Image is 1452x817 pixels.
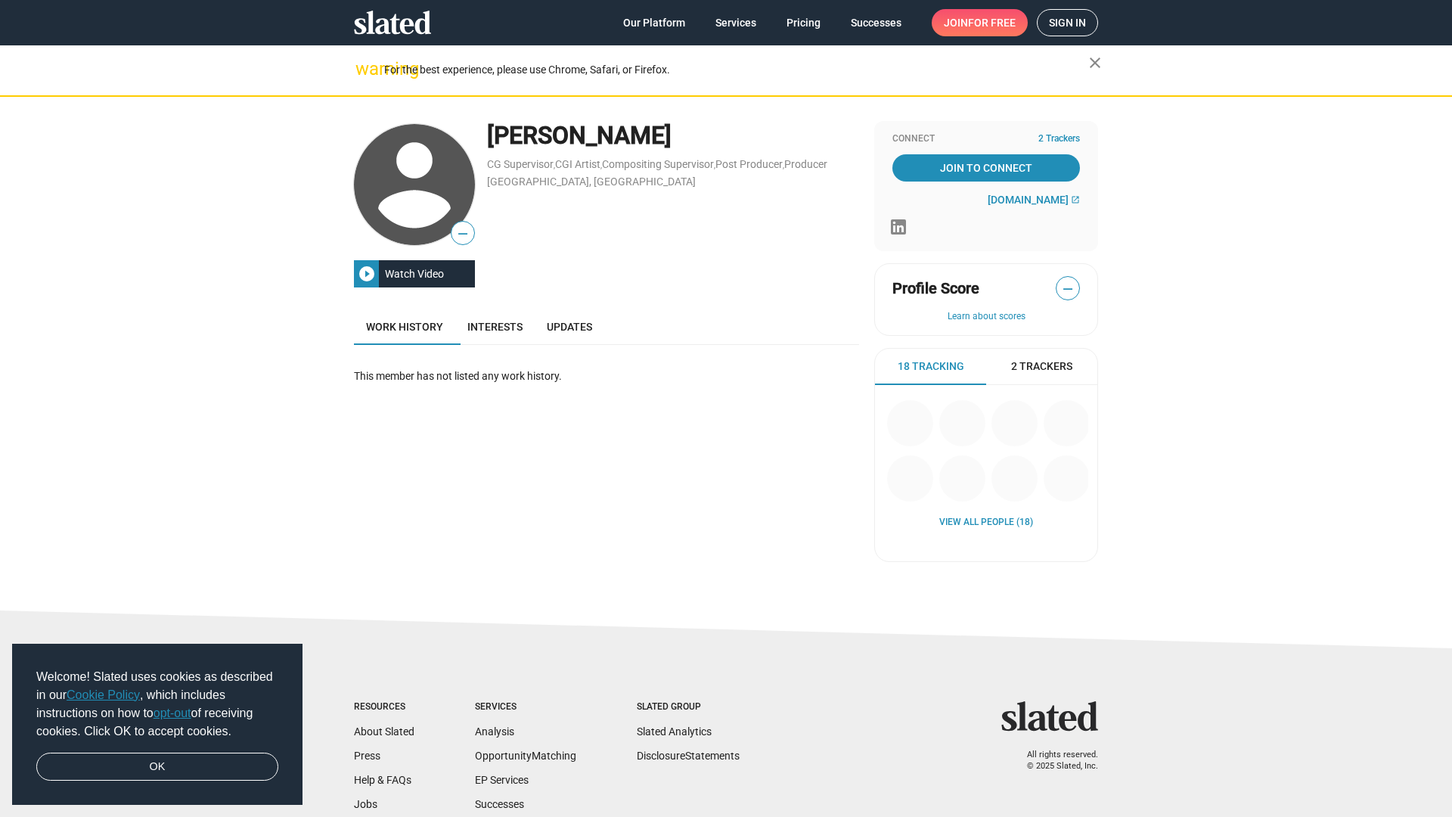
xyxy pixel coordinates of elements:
[379,260,450,287] div: Watch Video
[895,154,1077,182] span: Join To Connect
[1011,750,1098,772] p: All rights reserved. © 2025 Slated, Inc.
[1071,195,1080,204] mat-icon: open_in_new
[467,321,523,333] span: Interests
[154,707,191,719] a: opt-out
[358,265,376,283] mat-icon: play_circle_filled
[475,798,524,810] a: Successes
[944,9,1016,36] span: Join
[67,688,140,701] a: Cookie Policy
[1037,9,1098,36] a: Sign in
[703,9,768,36] a: Services
[637,725,712,738] a: Slated Analytics
[892,278,979,299] span: Profile Score
[354,369,859,384] div: This member has not listed any work history.
[475,774,529,786] a: EP Services
[354,774,411,786] a: Help & FAQs
[487,120,859,152] div: [PERSON_NAME]
[1011,359,1072,374] span: 2 Trackers
[12,644,302,806] div: cookieconsent
[1086,54,1104,72] mat-icon: close
[988,194,1069,206] span: [DOMAIN_NAME]
[455,309,535,345] a: Interests
[714,161,715,169] span: ,
[602,158,714,170] a: Compositing Supervisor
[932,9,1028,36] a: Joinfor free
[637,701,740,713] div: Slated Group
[623,9,685,36] span: Our Platform
[1049,10,1086,36] span: Sign in
[892,133,1080,145] div: Connect
[786,9,821,36] span: Pricing
[366,321,443,333] span: Work history
[839,9,914,36] a: Successes
[898,359,964,374] span: 18 Tracking
[783,161,784,169] span: ,
[715,9,756,36] span: Services
[851,9,901,36] span: Successes
[535,309,604,345] a: Updates
[36,668,278,741] span: Welcome! Slated uses cookies as described in our , which includes instructions on how to of recei...
[487,158,554,170] a: CG Supervisor
[600,161,602,169] span: ,
[547,321,592,333] span: Updates
[475,701,576,713] div: Services
[554,161,555,169] span: ,
[1056,279,1079,299] span: —
[555,158,600,170] a: CGI Artist
[637,750,740,762] a: DisclosureStatements
[451,224,474,244] span: —
[475,725,514,738] a: Analysis
[939,517,1033,529] a: View all People (18)
[384,60,1089,80] div: For the best experience, please use Chrome, Safari, or Firefox.
[611,9,697,36] a: Our Platform
[892,154,1080,182] a: Join To Connect
[988,194,1080,206] a: [DOMAIN_NAME]
[354,701,414,713] div: Resources
[354,798,377,810] a: Jobs
[487,176,696,188] a: [GEOGRAPHIC_DATA], [GEOGRAPHIC_DATA]
[715,158,783,170] a: Post Producer
[475,750,576,762] a: OpportunityMatching
[1038,133,1080,145] span: 2 Trackers
[354,260,475,287] button: Watch Video
[968,9,1016,36] span: for free
[892,311,1080,323] button: Learn about scores
[354,750,380,762] a: Press
[354,309,455,345] a: Work history
[354,725,414,738] a: About Slated
[355,60,374,78] mat-icon: warning
[774,9,833,36] a: Pricing
[36,753,278,781] a: dismiss cookie message
[784,158,827,170] a: Producer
